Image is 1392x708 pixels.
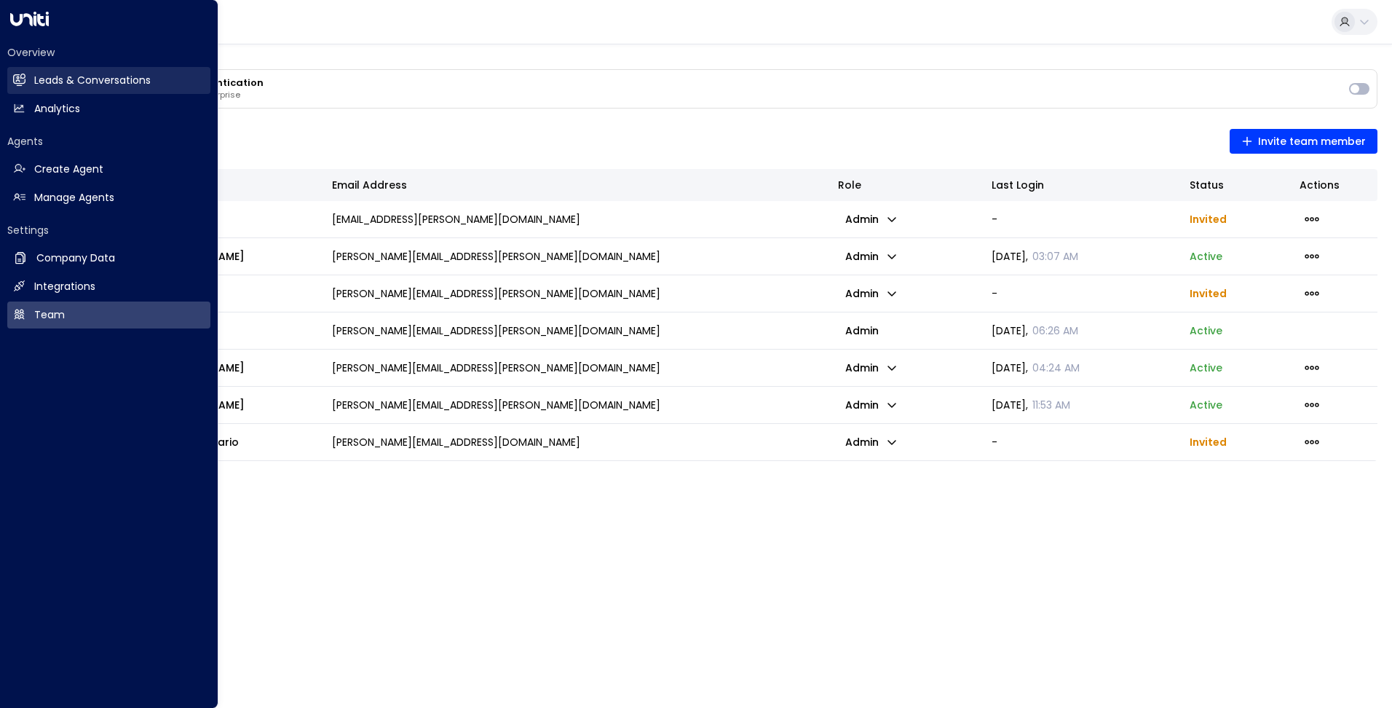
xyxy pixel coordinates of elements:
span: [DATE] , [992,249,1078,264]
h2: Overview [7,45,210,60]
button: admin [838,246,905,267]
div: Status [1190,176,1279,194]
span: 04:24 AM [1032,361,1080,375]
p: [PERSON_NAME][EMAIL_ADDRESS][PERSON_NAME][DOMAIN_NAME] [332,286,660,301]
p: Require MFA for all users in your enterprise [66,90,1342,101]
p: [PERSON_NAME][EMAIL_ADDRESS][PERSON_NAME][DOMAIN_NAME] [332,249,660,264]
a: Team [7,302,210,329]
div: Last Login [992,176,1169,194]
p: [EMAIL_ADDRESS][PERSON_NAME][DOMAIN_NAME] [332,212,580,227]
span: [DATE] , [992,323,1078,338]
span: 11:53 AM [1032,398,1070,412]
a: Leads & Conversations [7,67,210,94]
span: 03:07 AM [1032,249,1078,264]
a: Analytics [7,95,210,122]
p: active [1190,323,1222,338]
button: Invite team member [1230,129,1378,154]
button: admin [838,283,905,304]
td: - [981,424,1179,460]
a: Company Data [7,245,210,272]
div: Role [838,176,971,194]
span: Invited [1190,435,1227,449]
td: - [981,201,1179,237]
span: [DATE] , [992,398,1070,412]
p: [PERSON_NAME][EMAIL_ADDRESS][PERSON_NAME][DOMAIN_NAME] [332,398,660,412]
p: active [1190,361,1222,375]
td: - [981,275,1179,312]
p: [PERSON_NAME][EMAIL_ADDRESS][DOMAIN_NAME] [332,435,580,449]
span: Invited [1190,212,1227,227]
span: [DATE] , [992,361,1080,375]
h2: Manage Agents [34,190,114,205]
h2: Leads & Conversations [34,73,151,88]
h2: Agents [7,134,210,149]
h2: Company Data [36,251,115,266]
a: Integrations [7,273,210,300]
a: Create Agent [7,156,210,183]
div: Actions [1300,176,1367,194]
div: Email Address [332,176,818,194]
p: [PERSON_NAME][EMAIL_ADDRESS][PERSON_NAME][DOMAIN_NAME] [332,323,660,338]
h2: Integrations [34,279,95,294]
button: admin [838,395,905,415]
div: Last Login [992,176,1044,194]
button: admin [838,432,905,452]
button: admin [838,358,905,378]
h2: Team [34,307,65,323]
p: active [1190,398,1222,412]
span: Invite team member [1241,133,1367,151]
p: active [1190,249,1222,264]
h2: Analytics [34,101,80,117]
div: Email Address [332,176,407,194]
button: admin [838,209,905,229]
span: Invited [1190,286,1227,301]
h2: Create Agent [34,162,103,177]
h2: Settings [7,223,210,237]
a: Manage Agents [7,184,210,211]
p: [PERSON_NAME][EMAIL_ADDRESS][PERSON_NAME][DOMAIN_NAME] [332,361,660,375]
h3: Enterprise Multi-Factor Authentication [66,77,1342,89]
span: 06:26 AM [1032,323,1078,338]
p: admin [838,319,886,342]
